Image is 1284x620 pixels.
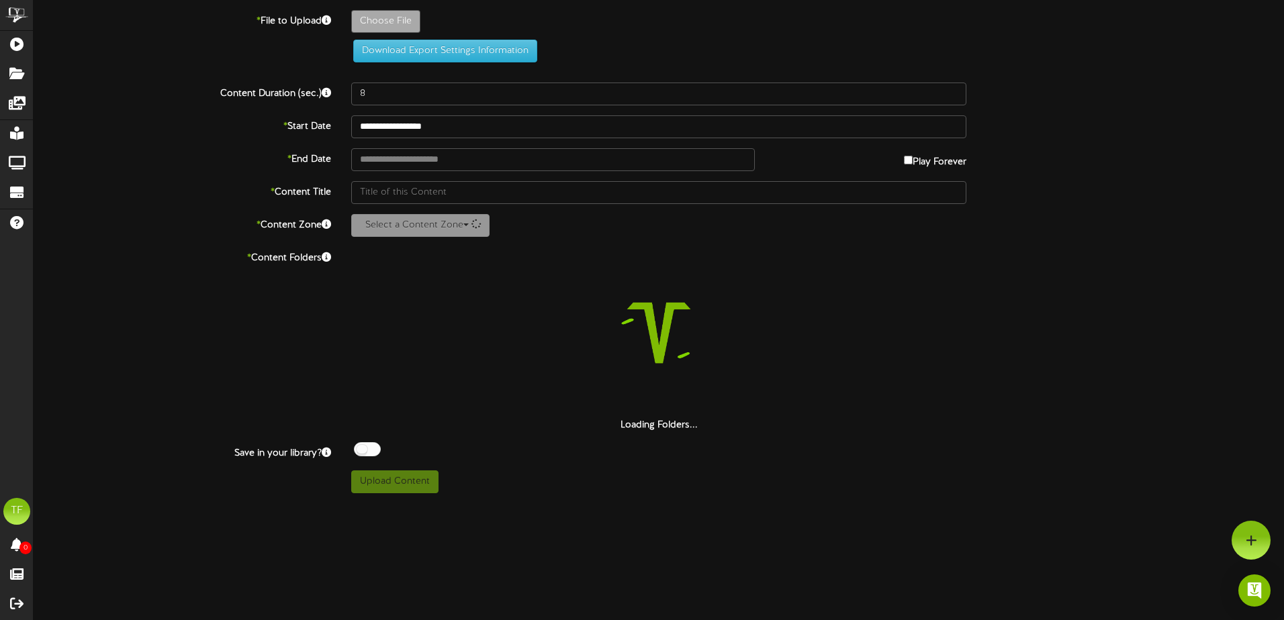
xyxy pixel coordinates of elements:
label: Play Forever [904,148,966,169]
strong: Loading Folders... [621,420,698,430]
a: Download Export Settings Information [347,46,537,56]
button: Upload Content [351,470,439,493]
label: Content Zone [24,214,341,232]
span: 0 [19,541,32,554]
label: Content Duration (sec.) [24,83,341,101]
input: Play Forever [904,156,913,164]
button: Select a Content Zone [351,214,490,237]
input: Title of this Content [351,181,966,204]
label: File to Upload [24,10,341,28]
button: Download Export Settings Information [353,40,537,62]
img: loading-spinner-5.png [573,247,745,419]
label: Content Title [24,181,341,199]
div: Open Intercom Messenger [1238,574,1271,607]
label: Save in your library? [24,442,341,460]
div: TF [3,498,30,525]
label: Start Date [24,115,341,134]
label: Content Folders [24,247,341,265]
label: End Date [24,148,341,166]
